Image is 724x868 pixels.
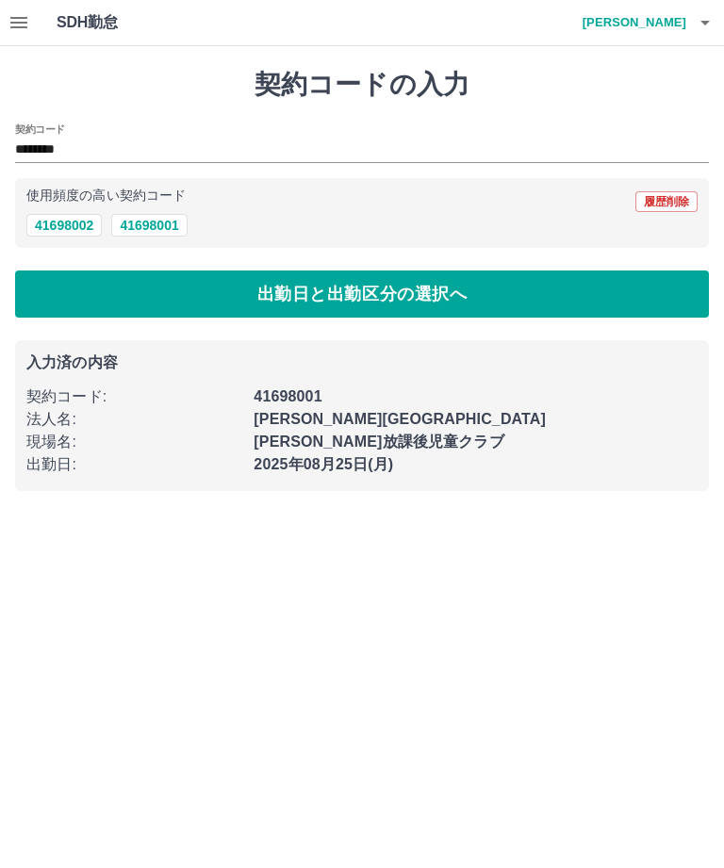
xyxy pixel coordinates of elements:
p: 現場名 : [26,431,242,453]
button: 41698001 [111,214,187,237]
p: 法人名 : [26,408,242,431]
b: [PERSON_NAME][GEOGRAPHIC_DATA] [254,411,546,427]
p: 契約コード : [26,385,242,408]
h1: 契約コードの入力 [15,69,709,101]
h2: 契約コード [15,122,65,137]
b: 41698001 [254,388,321,404]
button: 出勤日と出勤区分の選択へ [15,270,709,318]
b: [PERSON_NAME]放課後児童クラブ [254,434,503,450]
b: 2025年08月25日(月) [254,456,393,472]
p: 入力済の内容 [26,355,698,370]
button: 履歴削除 [635,191,698,212]
p: 使用頻度の高い契約コード [26,189,186,203]
button: 41698002 [26,214,102,237]
p: 出勤日 : [26,453,242,476]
